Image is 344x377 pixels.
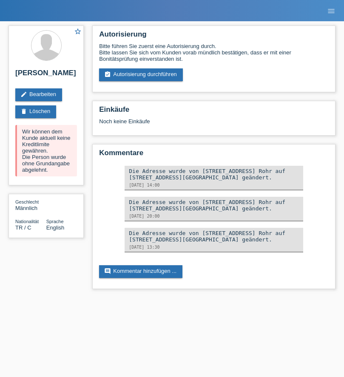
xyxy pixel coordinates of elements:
span: Sprache [46,219,64,224]
i: star_border [74,28,82,35]
a: commentKommentar hinzufügen ... [99,265,182,278]
a: menu [323,8,340,13]
h2: Autorisierung [99,30,329,43]
i: edit [20,91,27,98]
i: comment [104,268,111,275]
div: Bitte führen Sie zuerst eine Autorisierung durch. Bitte lassen Sie sich vom Kunden vorab mündlich... [99,43,329,62]
a: star_border [74,28,82,37]
i: menu [327,7,335,15]
div: Männlich [15,198,46,211]
div: Noch keine Einkäufe [99,118,329,131]
div: Wir können dem Kunde aktuell keine Kreditlimite gewähren. Die Person wurde ohne Grundangabe abgel... [15,125,77,176]
span: Geschlecht [15,199,39,204]
a: editBearbeiten [15,88,62,101]
div: Die Adresse wurde von [STREET_ADDRESS] Rohr auf [STREET_ADDRESS][GEOGRAPHIC_DATA] geändert. [129,230,299,243]
h2: [PERSON_NAME] [15,69,77,82]
h2: Kommentare [99,149,329,162]
div: [DATE] 20:00 [129,214,299,218]
h2: Einkäufe [99,105,329,118]
div: [DATE] 14:00 [129,183,299,187]
i: assignment_turned_in [104,71,111,78]
a: assignment_turned_inAutorisierung durchführen [99,68,183,81]
span: Nationalität [15,219,39,224]
div: Die Adresse wurde von [STREET_ADDRESS] Rohr auf [STREET_ADDRESS][GEOGRAPHIC_DATA] geändert. [129,199,299,212]
span: Türkei / C / 17.02.1985 [15,224,31,231]
div: [DATE] 13:30 [129,245,299,249]
i: delete [20,108,27,115]
span: English [46,224,65,231]
div: Die Adresse wurde von [STREET_ADDRESS] Rohr auf [STREET_ADDRESS][GEOGRAPHIC_DATA] geändert. [129,168,299,181]
a: deleteLöschen [15,105,56,118]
